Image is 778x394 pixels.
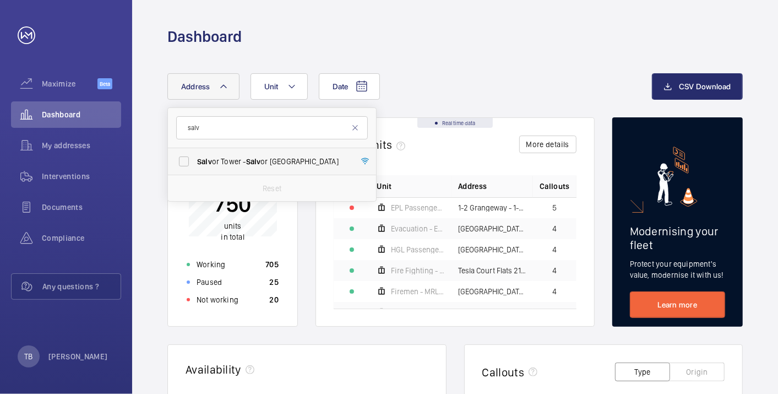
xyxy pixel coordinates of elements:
[319,73,380,100] button: Date
[458,288,526,295] span: [GEOGRAPHIC_DATA] - [GEOGRAPHIC_DATA]
[552,246,557,253] span: 4
[652,73,743,100] button: CSV Download
[657,147,698,207] img: marketing-card.svg
[42,233,121,244] span: Compliance
[42,202,121,213] span: Documents
[333,82,349,91] span: Date
[197,157,212,166] span: Salv
[186,363,241,376] h2: Availability
[176,116,368,139] input: Search by address
[42,140,121,151] span: My addresses
[42,171,121,182] span: Interventions
[181,82,210,91] span: Address
[97,78,112,89] span: Beta
[197,156,349,167] span: or Tower - or [GEOGRAPHIC_DATA]
[270,277,279,288] p: 25
[391,267,445,274] span: Fire Fighting - Tesla court 21-40
[391,225,445,233] span: Evacuation - EPL No 3 Flats 45-101 L/h
[24,351,32,362] p: TB
[391,288,445,295] span: Firemen - MRL Passenger Lift
[391,204,445,212] span: EPL Passenger Lift
[417,118,493,128] div: Real time data
[48,351,108,362] p: [PERSON_NAME]
[391,246,445,253] span: HGL Passenger Lift
[679,82,731,91] span: CSV Download
[214,221,251,243] p: in total
[197,294,238,305] p: Not working
[246,157,261,166] span: Salv
[552,288,557,295] span: 4
[42,281,121,292] span: Any questions ?
[224,222,242,231] span: units
[270,294,279,305] p: 20
[482,365,525,379] h2: Callouts
[251,73,308,100] button: Unit
[630,258,725,280] p: Protect your equipment's value, modernise it with us!
[615,363,670,381] button: Type
[42,109,121,120] span: Dashboard
[167,73,240,100] button: Address
[197,259,225,270] p: Working
[366,138,410,152] span: units
[540,181,570,192] span: Callouts
[42,78,97,89] span: Maximize
[458,246,526,253] span: [GEOGRAPHIC_DATA] - [GEOGRAPHIC_DATA]
[167,26,242,47] h1: Dashboard
[458,204,526,212] span: 1-2 Grangeway - 1-2 [GEOGRAPHIC_DATA]
[552,225,557,233] span: 4
[552,204,557,212] span: 5
[630,292,725,318] a: Learn more
[458,225,526,233] span: [GEOGRAPHIC_DATA] C Flats 45-101 - High Risk Building - [GEOGRAPHIC_DATA] 45-101
[377,181,391,192] span: Unit
[458,181,487,192] span: Address
[197,277,222,288] p: Paused
[214,191,251,218] p: 750
[519,136,576,153] button: More details
[670,363,725,381] button: Origin
[552,267,557,274] span: 4
[263,183,281,194] p: Reset
[630,224,725,252] h2: Modernising your fleet
[265,259,279,270] p: 705
[458,267,526,274] span: Tesla Court Flats 21-40 - High Risk Building - Tesla Court Flats 21-40
[264,82,279,91] span: Unit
